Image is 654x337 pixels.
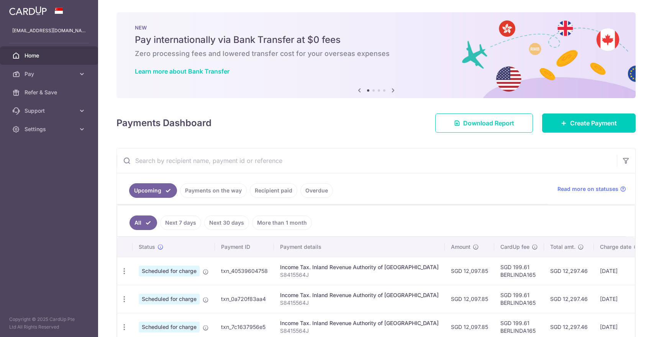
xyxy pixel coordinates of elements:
[280,291,439,299] div: Income Tax. Inland Revenue Authority of [GEOGRAPHIC_DATA]
[280,319,439,327] div: Income Tax. Inland Revenue Authority of [GEOGRAPHIC_DATA]
[544,285,594,313] td: SGD 12,297.46
[605,314,646,333] iframe: Opens a widget where you can find more information
[451,243,470,251] span: Amount
[12,27,86,35] p: [EMAIL_ADDRESS][DOMAIN_NAME]
[550,243,575,251] span: Total amt.
[250,183,297,198] a: Recipient paid
[594,257,646,285] td: [DATE]
[274,237,445,257] th: Payment details
[139,322,200,332] span: Scheduled for charge
[494,285,544,313] td: SGD 199.61 BERLINDA165
[445,285,494,313] td: SGD 12,097.85
[160,215,201,230] a: Next 7 days
[215,285,274,313] td: txn_0a720f83aa4
[129,183,177,198] a: Upcoming
[542,113,636,133] a: Create Payment
[215,237,274,257] th: Payment ID
[435,113,533,133] a: Download Report
[135,25,617,31] p: NEW
[139,266,200,276] span: Scheduled for charge
[204,215,249,230] a: Next 30 days
[300,183,333,198] a: Overdue
[557,185,626,193] a: Read more on statuses
[570,118,617,128] span: Create Payment
[116,12,636,98] img: Bank transfer banner
[25,52,75,59] span: Home
[445,257,494,285] td: SGD 12,097.85
[117,148,617,173] input: Search by recipient name, payment id or reference
[180,183,247,198] a: Payments on the way
[280,271,439,279] p: S8415564J
[252,215,312,230] a: More than 1 month
[500,243,529,251] span: CardUp fee
[135,49,617,58] h6: Zero processing fees and lowered transfer cost for your overseas expenses
[25,89,75,96] span: Refer & Save
[594,285,646,313] td: [DATE]
[135,34,617,46] h5: Pay internationally via Bank Transfer at $0 fees
[116,116,211,130] h4: Payments Dashboard
[135,67,229,75] a: Learn more about Bank Transfer
[129,215,157,230] a: All
[280,327,439,335] p: S8415564J
[25,107,75,115] span: Support
[544,257,594,285] td: SGD 12,297.46
[139,294,200,304] span: Scheduled for charge
[494,257,544,285] td: SGD 199.61 BERLINDA165
[9,6,47,15] img: CardUp
[280,299,439,307] p: S8415564J
[600,243,631,251] span: Charge date
[215,257,274,285] td: txn_40539604758
[557,185,618,193] span: Read more on statuses
[280,263,439,271] div: Income Tax. Inland Revenue Authority of [GEOGRAPHIC_DATA]
[139,243,155,251] span: Status
[25,70,75,78] span: Pay
[463,118,514,128] span: Download Report
[25,125,75,133] span: Settings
